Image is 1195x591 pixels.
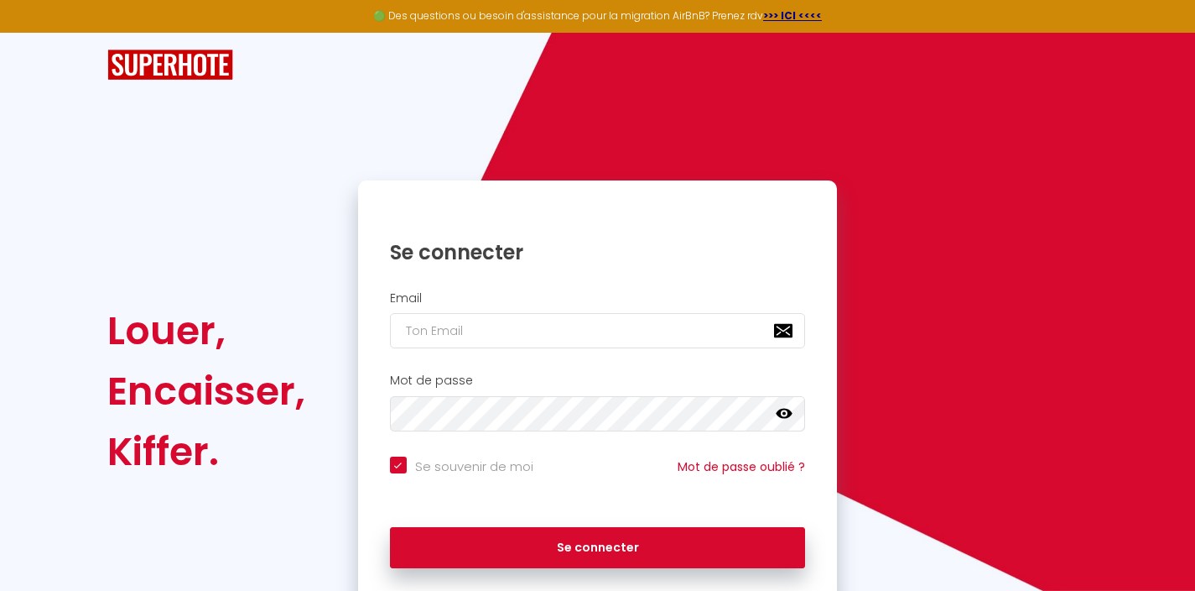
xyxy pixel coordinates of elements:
button: Se connecter [390,527,806,569]
input: Ton Email [390,313,806,348]
a: Mot de passe oublié ? [678,458,805,475]
div: Louer, [107,301,305,361]
img: SuperHote logo [107,50,233,81]
div: Encaisser, [107,361,305,421]
h2: Mot de passe [390,374,806,388]
h1: Se connecter [390,239,806,265]
h2: Email [390,291,806,306]
div: Kiffer. [107,421,305,482]
a: >>> ICI <<<< [763,8,822,23]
